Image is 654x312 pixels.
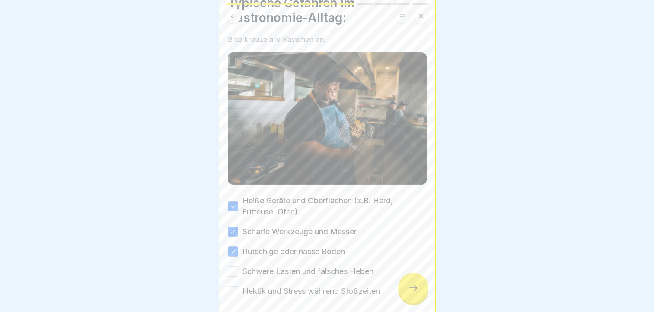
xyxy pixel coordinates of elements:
[228,35,427,44] div: Bitte kreuze alle Kästchen an.
[242,195,427,217] label: Heiße Geräte und Oberflächen (z.B. Herd, Fritteuse, Ofen)
[242,286,380,297] label: Hektik und Stress während Stoßzeiten
[242,226,357,237] label: Scharfe Werkzeuge und Messer
[242,246,345,257] label: Rutschige oder nasse Böden
[242,266,373,277] label: Schwere Lasten und falsches Heben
